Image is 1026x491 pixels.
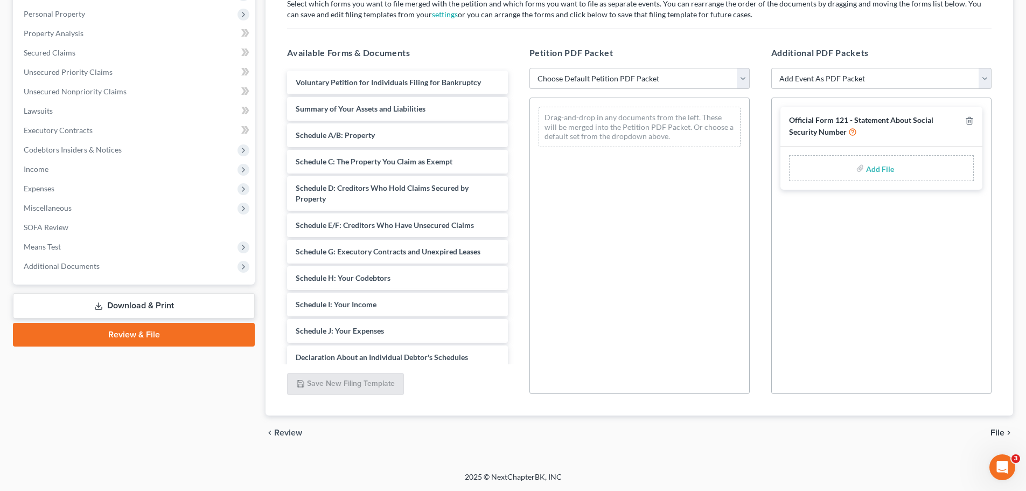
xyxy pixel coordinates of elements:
[296,104,425,113] span: Summary of Your Assets and Liabilities
[24,261,100,271] span: Additional Documents
[296,157,452,166] span: Schedule C: The Property You Claim as Exempt
[24,223,68,232] span: SOFA Review
[274,428,302,437] span: Review
[771,46,992,59] h5: Additional PDF Packets
[24,48,75,57] span: Secured Claims
[266,428,313,437] button: chevron_left Review
[296,300,376,309] span: Schedule I: Your Income
[206,472,820,491] div: 2025 © NextChapterBK, INC
[296,352,468,362] span: Declaration About an Individual Debtor's Schedules
[24,203,72,212] span: Miscellaneous
[287,373,404,396] button: Save New Filing Template
[15,218,255,237] a: SOFA Review
[296,247,480,256] span: Schedule G: Executory Contracts and Unexpired Leases
[24,29,83,38] span: Property Analysis
[296,326,384,335] span: Schedule J: Your Expenses
[24,184,54,193] span: Expenses
[1004,428,1013,437] i: chevron_right
[296,183,469,203] span: Schedule D: Creditors Who Hold Claims Secured by Property
[13,323,255,347] a: Review & File
[990,428,1004,437] span: File
[24,9,85,18] span: Personal Property
[24,67,113,77] span: Unsecured Priority Claims
[24,242,61,251] span: Means Test
[15,121,255,140] a: Executory Contracts
[15,63,255,82] a: Unsecured Priority Claims
[24,164,48,174] span: Income
[13,293,255,319] a: Download & Print
[15,43,255,63] a: Secured Claims
[539,107,741,147] div: Drag-and-drop in any documents from the left. These will be merged into the Petition PDF Packet. ...
[15,24,255,43] a: Property Analysis
[296,273,390,282] span: Schedule H: Your Codebtors
[24,126,93,135] span: Executory Contracts
[24,145,122,154] span: Codebtors Insiders & Notices
[24,106,53,115] span: Lawsuits
[287,46,507,59] h5: Available Forms & Documents
[296,220,474,230] span: Schedule E/F: Creditors Who Have Unsecured Claims
[296,130,375,140] span: Schedule A/B: Property
[789,115,933,136] span: Official Form 121 - Statement About Social Security Number
[989,454,1015,480] iframe: Intercom live chat
[529,47,613,58] span: Petition PDF Packet
[15,82,255,101] a: Unsecured Nonpriority Claims
[15,101,255,121] a: Lawsuits
[1011,454,1020,463] span: 3
[266,428,274,437] i: chevron_left
[432,10,458,19] a: settings
[24,87,127,96] span: Unsecured Nonpriority Claims
[296,78,481,87] span: Voluntary Petition for Individuals Filing for Bankruptcy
